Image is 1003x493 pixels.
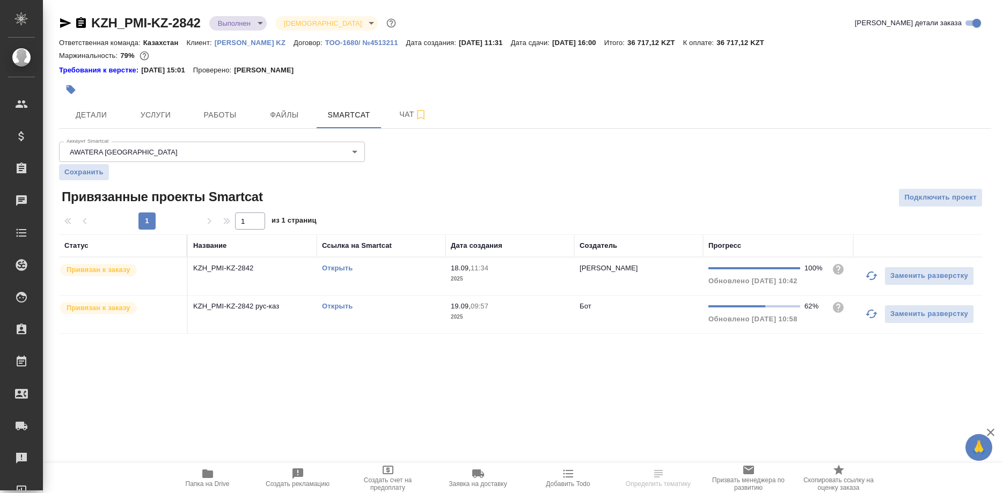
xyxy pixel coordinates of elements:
a: ТОО-1680/ №4513211 [325,38,406,47]
p: Итого: [604,39,627,47]
span: Файлы [259,108,310,122]
button: Обновить прогресс [859,263,884,289]
button: 1069.29 RUB; [137,49,151,63]
div: AWATERA [GEOGRAPHIC_DATA] [59,142,365,162]
button: Скопировать ссылку для ЯМессенджера [59,17,72,30]
p: Дата сдачи: [511,39,552,47]
p: Бот [580,302,591,310]
span: [PERSON_NAME] детали заказа [855,18,962,28]
p: 2025 [451,312,569,322]
p: [PERSON_NAME] [234,65,302,76]
div: Создатель [580,240,617,251]
span: Smartcat [323,108,375,122]
svg: Подписаться [414,108,427,121]
p: 18.09, [451,264,471,272]
p: [DATE] 15:01 [141,65,193,76]
p: 36 717,12 KZT [716,39,772,47]
p: ТОО-1680/ №4513211 [325,39,406,47]
p: Клиент: [186,39,214,47]
span: из 1 страниц [272,214,317,230]
span: Услуги [130,108,181,122]
div: Дата создания [451,240,502,251]
button: 🙏 [965,434,992,461]
div: 100% [804,263,823,274]
button: Обновить прогресс [859,301,884,327]
span: Заменить разверстку [890,308,968,320]
p: Маржинальность: [59,51,120,60]
p: [PERSON_NAME] [580,264,638,272]
button: Заменить разверстку [884,305,974,323]
div: Выполнен [275,16,378,31]
a: KZH_PMI-KZ-2842 [91,16,201,30]
p: Ответственная команда: [59,39,143,47]
div: Ссылка на Smartcat [322,240,392,251]
p: Казахстан [143,39,187,47]
span: 🙏 [970,436,988,459]
button: Доп статусы указывают на важность/срочность заказа [384,16,398,30]
span: Работы [194,108,246,122]
button: Добавить тэг [59,78,83,101]
a: [PERSON_NAME] KZ [215,38,294,47]
div: Прогресс [708,240,741,251]
p: [PERSON_NAME] KZ [215,39,294,47]
a: Открыть [322,264,353,272]
p: KZH_PMI-KZ-2842 [193,263,311,274]
p: 36 717,12 KZT [627,39,683,47]
div: Статус [64,240,89,251]
div: 62% [804,301,823,312]
button: Скопировать ссылку [75,17,87,30]
a: Требования к верстке: [59,65,141,76]
p: К оплате: [683,39,717,47]
span: Сохранить [64,167,104,178]
button: Подключить проект [898,188,983,207]
button: AWATERA [GEOGRAPHIC_DATA] [67,148,181,157]
p: 79% [120,51,137,60]
span: Детали [65,108,117,122]
p: KZH_PMI-KZ-2842 рус-каз [193,301,311,312]
div: Выполнен [209,16,267,31]
p: [DATE] 11:31 [459,39,511,47]
button: Заменить разверстку [884,267,974,285]
a: Открыть [322,302,353,310]
p: Договор: [294,39,325,47]
p: [DATE] 16:00 [552,39,604,47]
p: 09:57 [471,302,488,310]
div: Нажми, чтобы открыть папку с инструкцией [59,65,141,76]
span: Подключить проект [904,192,977,204]
p: Проверено: [193,65,235,76]
p: Привязан к заказу [67,264,130,275]
span: Обновлено [DATE] 10:58 [708,315,797,323]
p: Дата создания: [406,39,459,47]
p: 2025 [451,274,569,284]
span: Привязанные проекты Smartcat [59,188,263,205]
button: Выполнен [215,19,254,28]
span: Чат [387,108,439,121]
div: Название [193,240,226,251]
button: [DEMOGRAPHIC_DATA] [281,19,365,28]
p: Привязан к заказу [67,303,130,313]
span: Обновлено [DATE] 10:42 [708,277,797,285]
span: Заменить разверстку [890,270,968,282]
p: 11:34 [471,264,488,272]
p: 19.09, [451,302,471,310]
button: Сохранить [59,164,109,180]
